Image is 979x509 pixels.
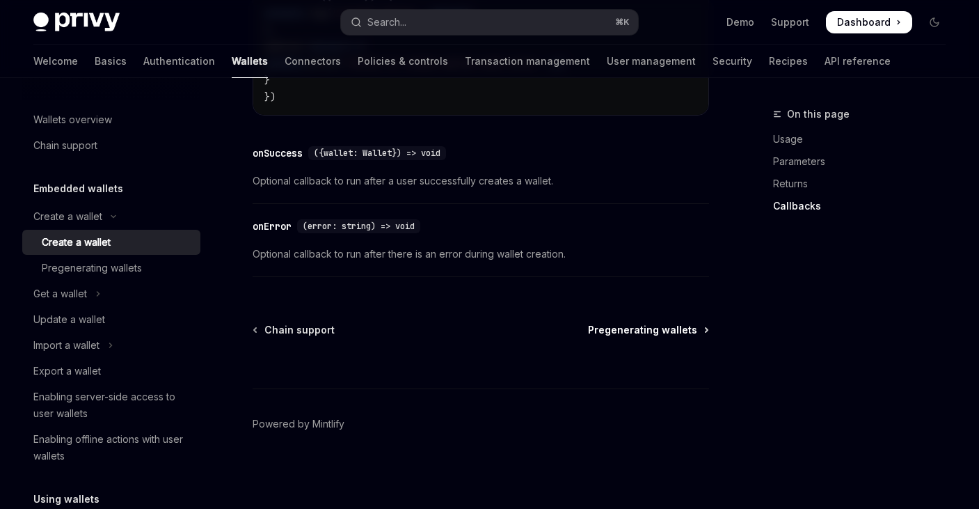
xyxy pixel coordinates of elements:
span: Dashboard [837,15,891,29]
a: Callbacks [773,195,957,217]
span: Optional callback to run after a user successfully creates a wallet. [253,173,709,189]
a: Welcome [33,45,78,78]
a: Authentication [143,45,215,78]
button: Toggle Get a wallet section [22,281,200,306]
a: Parameters [773,150,957,173]
button: Toggle Create a wallet section [22,204,200,229]
a: Support [771,15,809,29]
a: Dashboard [826,11,912,33]
button: Toggle Import a wallet section [22,333,200,358]
div: Enabling offline actions with user wallets [33,431,192,464]
div: Pregenerating wallets [42,260,142,276]
span: Chain support [264,323,335,337]
button: Toggle dark mode [923,11,946,33]
span: ({wallet: Wallet}) => void [314,148,440,159]
a: Update a wallet [22,307,200,332]
a: API reference [825,45,891,78]
div: Create a wallet [42,234,111,251]
div: Get a wallet [33,285,87,302]
div: onSuccess [253,146,303,160]
a: Chain support [22,133,200,158]
h5: Embedded wallets [33,180,123,197]
div: Import a wallet [33,337,100,354]
span: Optional callback to run after there is an error during wallet creation. [253,246,709,263]
a: Powered by Mintlify [253,417,344,431]
a: Pregenerating wallets [22,256,200,281]
a: Enabling offline actions with user wallets [22,427,200,469]
div: Search... [367,14,406,31]
a: Pregenerating wallets [588,323,708,337]
a: Export a wallet [22,359,200,384]
div: onError [253,219,292,233]
a: Usage [773,128,957,150]
span: On this page [787,106,850,123]
span: Pregenerating wallets [588,323,697,337]
h5: Using wallets [33,491,100,508]
a: Create a wallet [22,230,200,255]
a: Connectors [285,45,341,78]
a: Policies & controls [358,45,448,78]
div: Wallets overview [33,111,112,128]
a: Returns [773,173,957,195]
span: } [264,74,270,86]
div: Update a wallet [33,311,105,328]
a: Enabling server-side access to user wallets [22,384,200,426]
span: }) [264,91,276,103]
div: Create a wallet [33,208,102,225]
img: dark logo [33,13,120,32]
div: Export a wallet [33,363,101,379]
a: Basics [95,45,127,78]
a: Chain support [254,323,335,337]
a: Wallets overview [22,107,200,132]
a: Security [713,45,752,78]
span: ⌘ K [615,17,630,28]
span: (error: string) => void [303,221,415,232]
div: Enabling server-side access to user wallets [33,389,192,422]
a: User management [607,45,696,78]
a: Wallets [232,45,268,78]
button: Open search [341,10,637,35]
a: Transaction management [465,45,590,78]
a: Demo [726,15,754,29]
div: Chain support [33,137,97,154]
a: Recipes [769,45,808,78]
